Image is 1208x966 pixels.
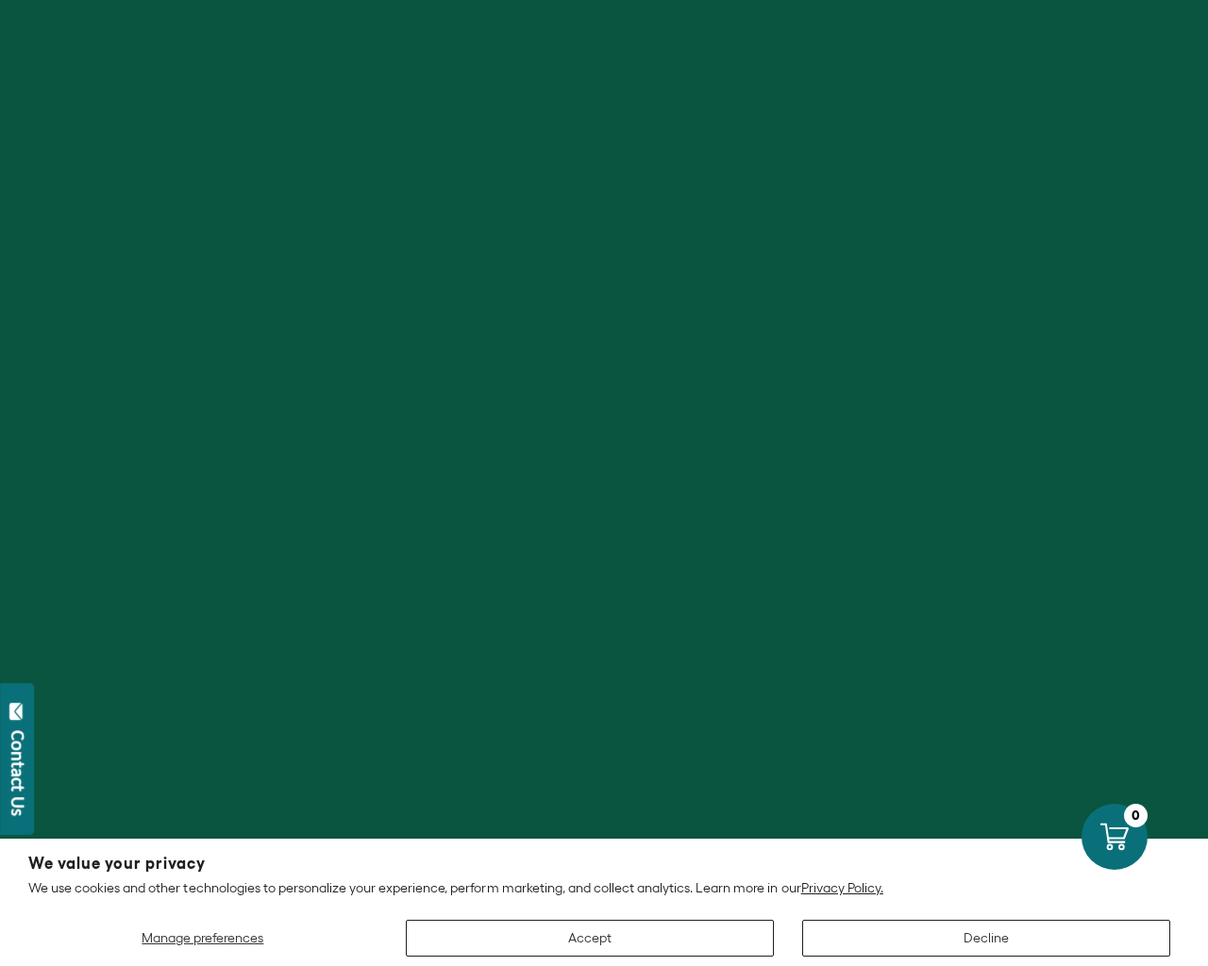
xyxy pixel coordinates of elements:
[28,879,1180,896] p: We use cookies and other technologies to personalize your experience, perform marketing, and coll...
[8,730,27,816] div: Contact Us
[28,920,377,957] button: Manage preferences
[801,880,883,895] a: Privacy Policy.
[406,920,774,957] button: Accept
[802,920,1170,957] button: Decline
[142,930,263,945] span: Manage preferences
[28,856,1180,872] h2: We value your privacy
[1124,804,1148,827] div: 0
